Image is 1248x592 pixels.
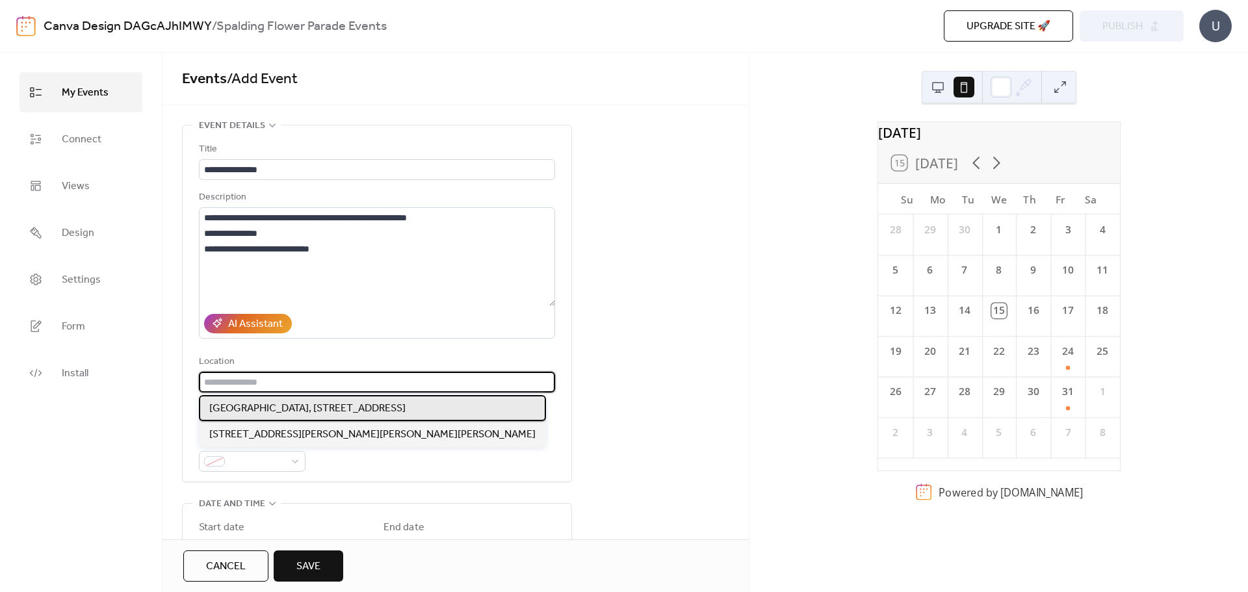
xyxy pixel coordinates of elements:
[19,166,142,206] a: Views
[887,344,902,359] div: 19
[1026,384,1041,399] div: 30
[1095,263,1110,277] div: 11
[19,259,142,300] a: Settings
[957,384,972,399] div: 28
[19,212,142,253] a: Design
[991,222,1006,237] div: 1
[227,65,298,94] span: / Add Event
[1045,184,1075,214] div: Fr
[922,303,937,318] div: 13
[199,142,552,157] div: Title
[957,425,972,440] div: 4
[991,384,1006,399] div: 29
[183,550,268,582] button: Cancel
[887,303,902,318] div: 12
[1095,384,1110,399] div: 1
[922,425,937,440] div: 3
[983,184,1014,214] div: We
[944,10,1073,42] button: Upgrade site 🚀
[228,316,283,332] div: AI Assistant
[199,118,265,134] span: Event details
[1060,222,1075,237] div: 3
[19,306,142,346] a: Form
[62,363,88,384] span: Install
[199,520,244,535] div: Start date
[19,119,142,159] a: Connect
[199,496,265,512] span: Date and time
[44,14,212,39] a: Canva Design DAGcAJhIMWY
[296,559,320,574] span: Save
[212,14,216,39] b: /
[939,485,1083,499] div: Powered by
[206,559,246,574] span: Cancel
[1014,184,1045,214] div: Th
[887,425,902,440] div: 2
[1026,222,1041,237] div: 2
[991,263,1006,277] div: 8
[878,122,1120,142] div: [DATE]
[1060,303,1075,318] div: 17
[1026,303,1041,318] div: 16
[16,16,36,36] img: logo
[292,538,313,554] span: Time
[991,303,1006,318] div: 15
[922,184,953,214] div: Mo
[957,222,972,237] div: 30
[19,353,142,393] a: Install
[199,354,552,370] div: Location
[1075,184,1106,214] div: Sa
[1026,263,1041,277] div: 9
[891,184,922,214] div: Su
[957,344,972,359] div: 21
[1095,222,1110,237] div: 4
[1060,384,1075,399] div: 31
[1060,263,1075,277] div: 10
[1095,344,1110,359] div: 25
[922,384,937,399] div: 27
[383,520,424,535] div: End date
[209,401,406,417] span: [GEOGRAPHIC_DATA], [STREET_ADDRESS]
[1095,303,1110,318] div: 18
[887,263,902,277] div: 5
[991,425,1006,440] div: 5
[62,270,101,290] span: Settings
[1000,485,1082,499] a: [DOMAIN_NAME]
[922,222,937,237] div: 29
[953,184,983,214] div: Tu
[62,223,94,244] span: Design
[199,538,218,554] span: Date
[1095,425,1110,440] div: 8
[199,190,552,205] div: Description
[1199,10,1232,42] div: U
[199,433,303,449] div: Event color
[19,72,142,112] a: My Events
[887,384,902,399] div: 26
[922,344,937,359] div: 20
[991,344,1006,359] div: 22
[957,303,972,318] div: 14
[62,83,109,103] span: My Events
[1060,425,1075,440] div: 7
[922,263,937,277] div: 6
[1060,344,1075,359] div: 24
[957,263,972,277] div: 7
[62,176,90,197] span: Views
[62,316,85,337] span: Form
[887,222,902,237] div: 28
[477,538,498,554] span: Time
[967,19,1050,34] span: Upgrade site 🚀
[1026,425,1041,440] div: 6
[274,550,343,582] button: Save
[1026,344,1041,359] div: 23
[383,538,403,554] span: Date
[209,427,536,443] span: [STREET_ADDRESS][PERSON_NAME][PERSON_NAME][PERSON_NAME]
[62,129,101,150] span: Connect
[216,14,387,39] b: Spalding Flower Parade Events
[182,65,227,94] a: Events
[204,314,292,333] button: AI Assistant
